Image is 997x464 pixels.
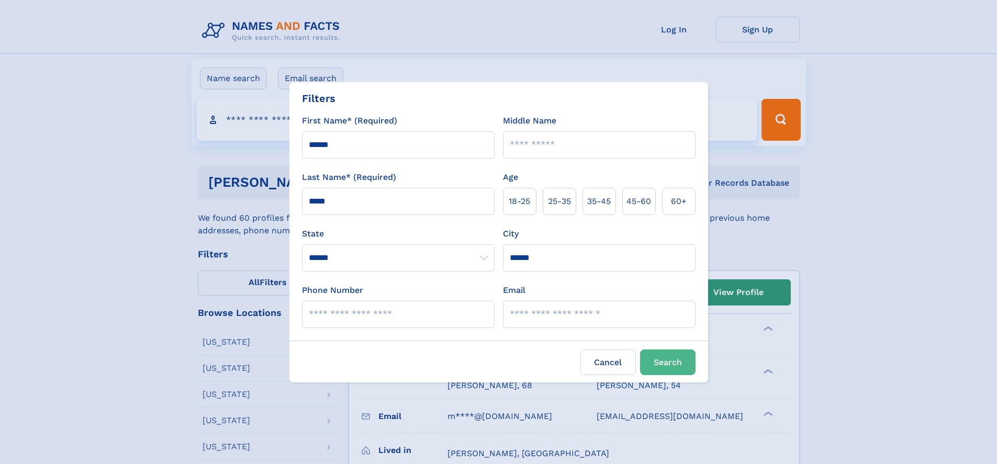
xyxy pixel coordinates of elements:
[302,228,495,240] label: State
[671,195,687,208] span: 60+
[509,195,530,208] span: 18‑25
[626,195,651,208] span: 45‑60
[302,284,363,297] label: Phone Number
[503,228,519,240] label: City
[580,349,636,375] label: Cancel
[302,90,335,106] div: Filters
[302,115,397,127] label: First Name* (Required)
[503,284,525,297] label: Email
[640,349,696,375] button: Search
[587,195,611,208] span: 35‑45
[302,171,396,184] label: Last Name* (Required)
[503,115,556,127] label: Middle Name
[503,171,518,184] label: Age
[548,195,571,208] span: 25‑35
